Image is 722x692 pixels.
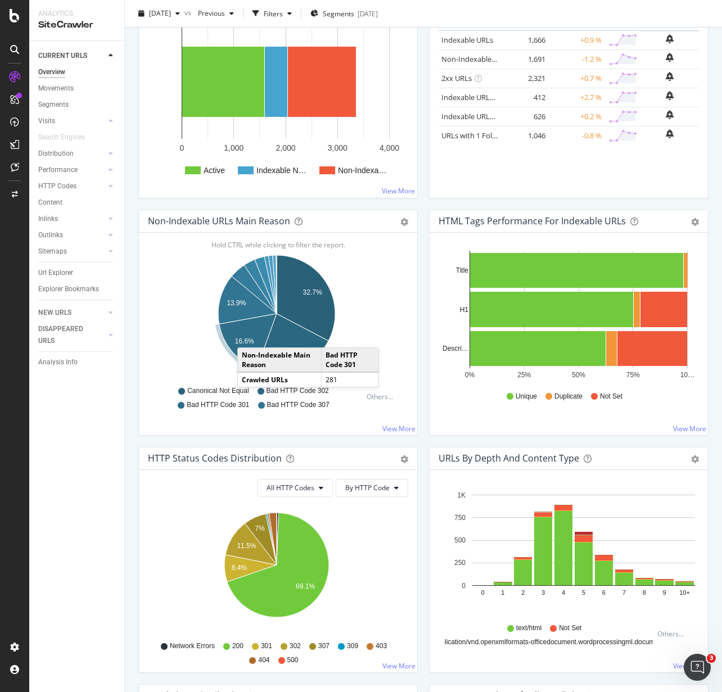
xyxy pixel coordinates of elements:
td: 281 [321,372,378,387]
text: 2,000 [276,143,295,152]
div: HTTP Codes [38,180,76,192]
td: -0.8 % [548,126,604,145]
div: Visits [38,115,55,127]
span: 307 [318,641,330,651]
a: View More [673,661,706,671]
text: Non-Indexa… [338,166,386,175]
td: 1,666 [503,30,548,50]
text: Active [204,166,225,175]
a: Distribution [38,148,105,160]
svg: A chart. [148,13,408,189]
div: Explorer Bookmarks [38,283,99,295]
div: NEW URLS [38,307,71,319]
text: 500 [454,536,466,544]
span: Not Set [600,392,622,401]
td: 2,321 [503,69,548,88]
div: Others... [367,392,398,401]
text: 250 [454,559,466,567]
div: Overview [38,66,65,78]
span: 3 [707,654,716,663]
td: +2.7 % [548,88,604,107]
div: Performance [38,164,78,176]
td: 1,046 [503,126,548,145]
div: URLs by Depth and Content Type [439,453,579,464]
span: Bad HTTP Code 302 [267,386,329,396]
div: Search Engines [38,132,85,143]
div: bell-plus [666,110,674,119]
div: bell-plus [666,72,674,81]
a: Indexable URLs with Bad Description [441,111,564,121]
span: By HTTP Code [345,483,390,492]
text: 16.6% [235,337,254,345]
a: View More [382,661,416,671]
div: HTML Tags Performance for Indexable URLs [439,215,626,227]
div: A chart. [148,506,404,636]
text: 6 [602,589,606,596]
text: 0 [462,582,466,590]
span: Previous [193,8,225,18]
a: Segments [38,99,116,111]
div: [DATE] [358,8,378,18]
div: Non-Indexable URLs Main Reason [148,215,290,227]
span: 309 [347,641,358,651]
text: H1 [460,306,469,314]
span: Duplicate [554,392,583,401]
div: Analytics [38,9,115,19]
span: 500 [287,655,299,665]
a: Content [38,197,116,209]
a: Overview [38,66,116,78]
text: 1 [501,589,504,596]
div: A chart. [439,488,695,618]
div: bell-plus [666,129,674,138]
span: Canonical Not Equal [187,386,249,396]
div: gear [400,455,408,463]
span: application/vnd.openxmlformats-officedocument.wordprocessingml.document [434,637,664,647]
span: 301 [261,641,272,651]
div: bell-plus [666,91,674,100]
text: 25% [517,371,531,379]
td: Bad HTTP Code 301 [321,348,378,372]
text: 4 [562,589,565,596]
td: -1.2 % [548,49,604,69]
a: View More [673,424,706,433]
a: View More [382,186,415,196]
div: CURRENT URLS [38,50,87,62]
div: Inlinks [38,213,58,225]
a: 2xx URLs [441,73,472,83]
span: Segments [323,8,354,18]
text: 10… [680,371,694,379]
text: Title [456,266,469,274]
text: 50% [572,371,585,379]
td: 626 [503,107,548,126]
text: 0 [180,143,184,152]
span: Unique [516,392,537,401]
text: 0% [465,371,475,379]
a: Inlinks [38,213,105,225]
div: Outlinks [38,229,63,241]
text: 5 [582,589,585,596]
text: 2 [521,589,525,596]
text: 11.5% [237,542,256,550]
iframe: Intercom live chat [684,654,711,681]
div: gear [691,455,699,463]
text: Indexable N… [256,166,306,175]
span: 2025 Sep. 12th [149,8,171,18]
div: Content [38,197,62,209]
svg: A chart. [148,251,404,381]
span: All HTTP Codes [267,483,314,492]
a: Indexable URLs with Bad H1 [441,92,535,102]
button: All HTTP Codes [257,479,333,497]
div: HTTP Status Codes Distribution [148,453,282,464]
text: 0 [481,589,484,596]
a: Search Engines [38,132,96,143]
div: bell-plus [666,34,674,43]
div: A chart. [439,251,695,381]
a: Indexable URLs [441,35,493,45]
div: Analysis Info [38,356,78,368]
a: URLs with 1 Follow Inlink [441,130,524,141]
td: 1,691 [503,49,548,69]
span: Network Errors [170,641,215,651]
text: 75% [626,371,640,379]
